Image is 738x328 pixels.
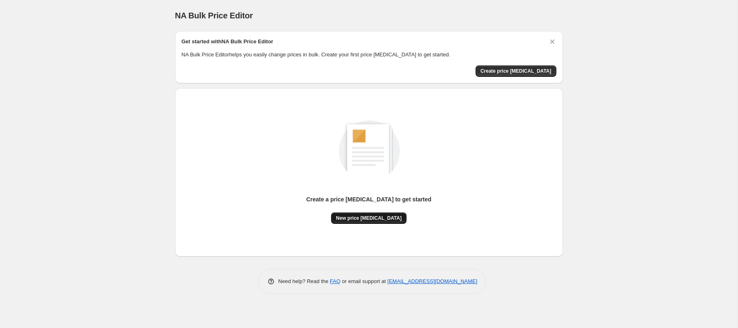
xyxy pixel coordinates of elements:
[182,38,273,46] h2: Get started with NA Bulk Price Editor
[331,212,407,224] button: New price [MEDICAL_DATA]
[548,38,556,46] button: Dismiss card
[175,11,253,20] span: NA Bulk Price Editor
[306,195,431,203] p: Create a price [MEDICAL_DATA] to get started
[336,215,402,221] span: New price [MEDICAL_DATA]
[182,51,556,59] p: NA Bulk Price Editor helps you easily change prices in bulk. Create your first price [MEDICAL_DAT...
[340,278,387,284] span: or email support at
[330,278,340,284] a: FAQ
[480,68,551,74] span: Create price [MEDICAL_DATA]
[476,65,556,77] button: Create price change job
[278,278,330,284] span: Need help? Read the
[387,278,477,284] a: [EMAIL_ADDRESS][DOMAIN_NAME]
